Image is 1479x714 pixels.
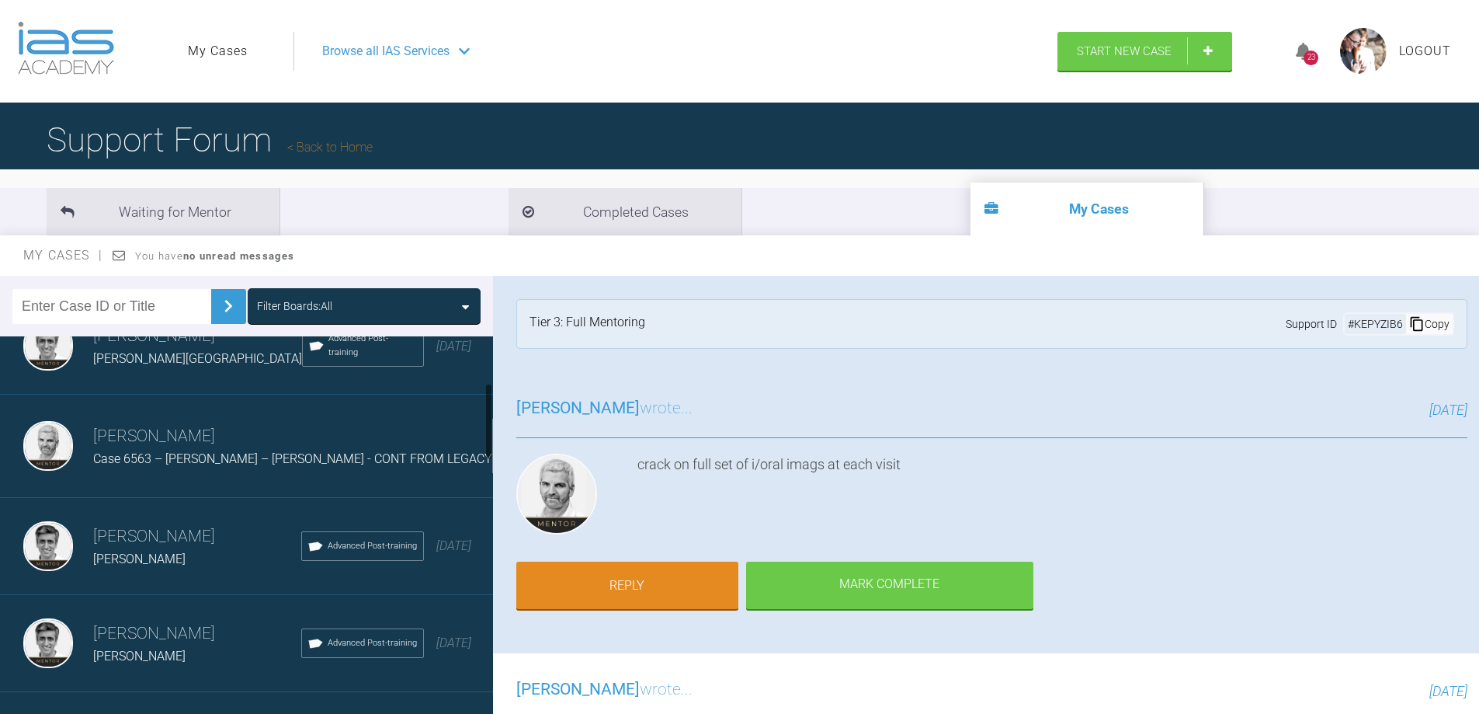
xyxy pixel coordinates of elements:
[1399,41,1451,61] a: Logout
[23,248,103,263] span: My Cases
[746,562,1033,610] div: Mark Complete
[23,521,73,571] img: Asif Chatoo
[1406,314,1453,334] div: Copy
[516,395,693,422] h3: wrote...
[1304,51,1318,65] div: 23
[516,562,738,610] a: Reply
[1057,32,1232,71] a: Start New Case
[637,454,1467,541] div: crack on full set of i/oral imags at each visit
[328,636,417,650] span: Advanced Post-training
[93,524,301,550] h3: [PERSON_NAME]
[436,339,471,354] span: [DATE]
[516,399,640,417] span: [PERSON_NAME]
[529,312,645,336] div: Tier 3: Full Mentoring
[1345,315,1406,333] div: # KEPYZIB6
[216,294,241,319] img: chevronRight.28bd32b0.svg
[135,250,294,262] span: You have
[970,183,1203,235] li: My Cases
[93,323,302,350] h3: [PERSON_NAME]
[322,41,450,61] span: Browse all IAS Services
[93,451,492,466] span: Case 6563 – [PERSON_NAME] – [PERSON_NAME] - CONT FROM LEGACY
[47,188,279,235] li: Waiting for Mentor
[1286,315,1337,333] span: Support ID
[93,552,186,566] span: [PERSON_NAME]
[1429,402,1467,418] span: [DATE]
[516,677,693,703] h3: wrote...
[93,423,492,450] h3: [PERSON_NAME]
[287,140,373,155] a: Back to Home
[1077,44,1172,58] span: Start New Case
[509,188,741,235] li: Completed Cases
[516,680,640,698] span: [PERSON_NAME]
[23,618,73,668] img: Asif Chatoo
[328,539,417,553] span: Advanced Post-training
[12,289,211,324] input: Enter Case ID or Title
[93,649,186,663] span: [PERSON_NAME]
[23,321,73,371] img: Asif Chatoo
[516,454,597,535] img: Ross Hobson
[93,621,301,647] h3: [PERSON_NAME]
[93,351,302,366] span: [PERSON_NAME][GEOGRAPHIC_DATA]
[328,332,417,360] span: Advanced Post-training
[183,250,294,262] strong: no unread messages
[188,41,248,61] a: My Cases
[1429,683,1467,699] span: [DATE]
[47,113,373,167] h1: Support Forum
[436,538,471,553] span: [DATE]
[436,636,471,650] span: [DATE]
[18,22,114,75] img: logo-light.3e3ef733.png
[1340,28,1387,75] img: profile.png
[23,421,73,471] img: Ross Hobson
[257,298,332,315] div: Filter Boards: All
